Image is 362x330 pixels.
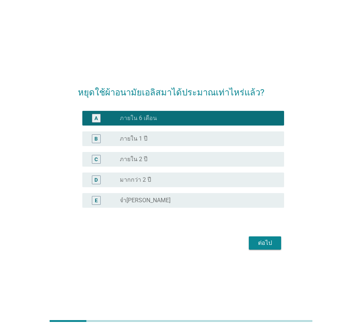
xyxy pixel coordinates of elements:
label: ภายใน 6 เดือน [120,115,157,122]
div: E [95,196,98,204]
div: D [94,176,98,184]
h2: หยุดใช้ผ้าอนามัยเอลิสมาได้ประมาณเท่าไหร่แล้ว? [78,79,284,99]
button: ต่อไป [249,236,281,250]
label: ภายใน 2 ปี [120,156,147,163]
label: จำ[PERSON_NAME] [120,197,171,204]
div: C [94,155,98,163]
div: A [94,114,98,122]
div: ต่อไป [255,239,275,247]
label: ภายใน 1 ปี [120,135,147,142]
div: B [94,135,98,142]
label: มากกว่า 2 ปี [120,176,151,184]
